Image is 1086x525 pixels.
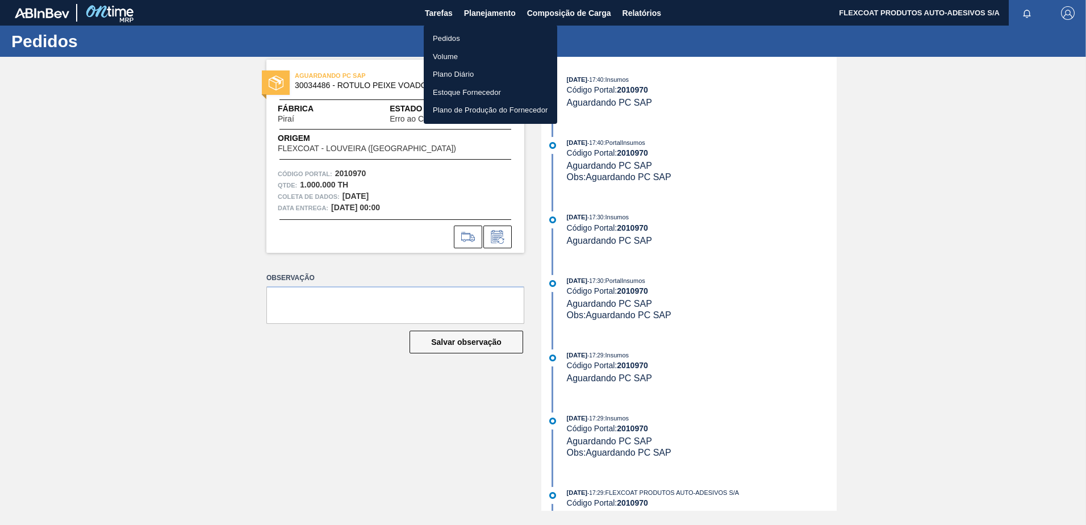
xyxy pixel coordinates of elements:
a: Estoque Fornecedor [424,84,557,102]
a: Volume [424,48,557,66]
a: Pedidos [424,30,557,48]
a: Plano de Produção do Fornecedor [424,101,557,119]
a: Plano Diário [424,65,557,84]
